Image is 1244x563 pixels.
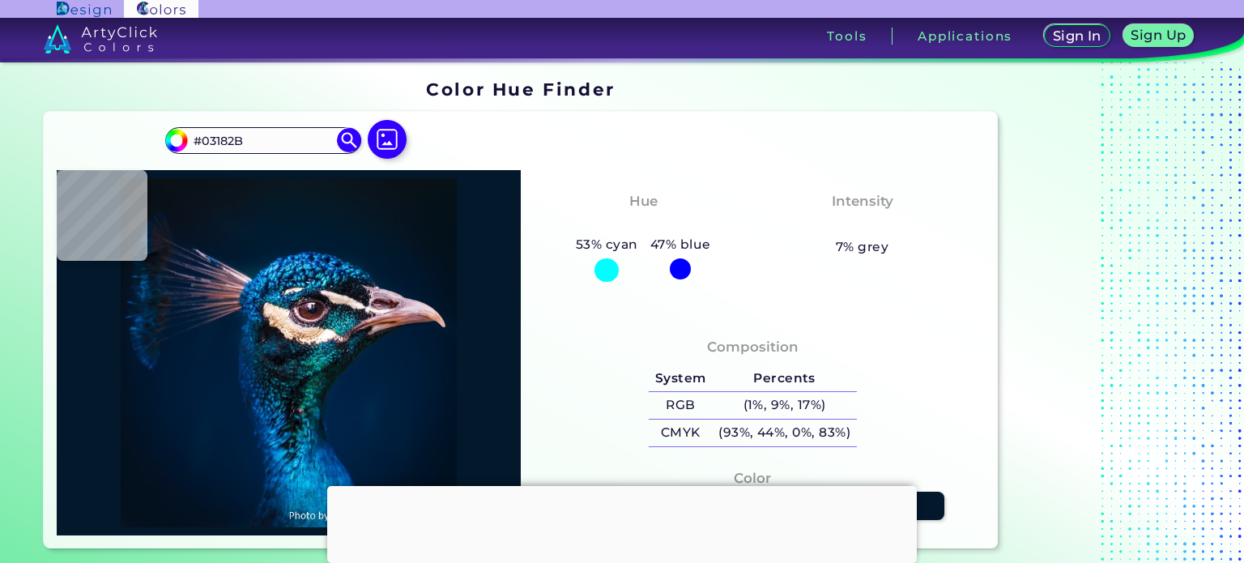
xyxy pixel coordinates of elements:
h5: CMYK [649,420,712,446]
h5: (93%, 44%, 0%, 83%) [712,420,856,446]
h4: Hue [629,190,658,213]
h5: 47% blue [644,234,717,255]
a: Sign In [1047,26,1107,46]
h5: Sign Up [1134,29,1184,41]
img: ArtyClick Design logo [57,2,111,17]
img: icon search [337,128,361,152]
h5: System [649,365,712,392]
h3: Tools [827,30,867,42]
h3: Vibrant [827,215,897,235]
img: img_pavlin.jpg [65,178,513,528]
a: Sign Up [1127,26,1191,46]
h5: 7% grey [836,237,888,258]
h5: Percents [712,365,856,392]
h4: Color [734,467,771,490]
img: icon picture [368,120,407,159]
h5: 53% cyan [569,234,644,255]
iframe: Advertisement [327,486,917,559]
h5: RGB [649,392,712,419]
h3: Applications [918,30,1012,42]
h1: Color Hue Finder [426,77,615,101]
h3: Cyan-Blue [598,215,689,235]
iframe: Advertisement [1004,74,1207,556]
img: logo_artyclick_colors_white.svg [44,24,158,53]
h5: (1%, 9%, 17%) [712,392,856,419]
h4: Composition [707,335,799,359]
h5: Sign In [1055,30,1099,42]
h4: Intensity [832,190,893,213]
input: type color.. [188,130,339,151]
